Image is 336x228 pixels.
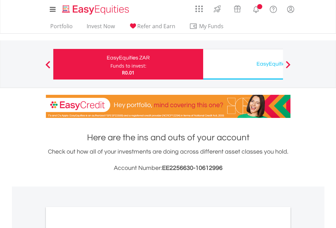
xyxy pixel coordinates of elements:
a: FAQ's and Support [265,2,282,15]
span: Refer and Earn [137,22,175,30]
span: My Funds [189,22,234,31]
a: Refer and Earn [126,23,178,33]
button: Next [281,64,295,71]
img: EasyCredit Promotion Banner [46,95,290,118]
a: Vouchers [227,2,247,14]
img: thrive-v2.svg [212,3,223,14]
a: My Profile [282,2,299,17]
a: Invest Now [84,23,118,33]
span: R0.01 [122,69,135,76]
span: EE2256630-10612996 [162,165,223,171]
button: Previous [41,64,55,71]
img: grid-menu-icon.svg [195,5,203,13]
a: Portfolio [48,23,75,33]
div: EasyEquities ZAR [57,53,199,63]
div: Check out how all of your investments are doing across different asset classes you hold. [46,147,290,173]
img: vouchers-v2.svg [232,3,243,14]
a: AppsGrid [191,2,207,13]
a: Notifications [247,2,265,15]
h3: Account Number: [46,163,290,173]
img: EasyEquities_Logo.png [61,4,132,15]
h1: Here are the ins and outs of your account [46,131,290,144]
a: Home page [59,2,132,15]
div: Funds to invest: [110,63,146,69]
